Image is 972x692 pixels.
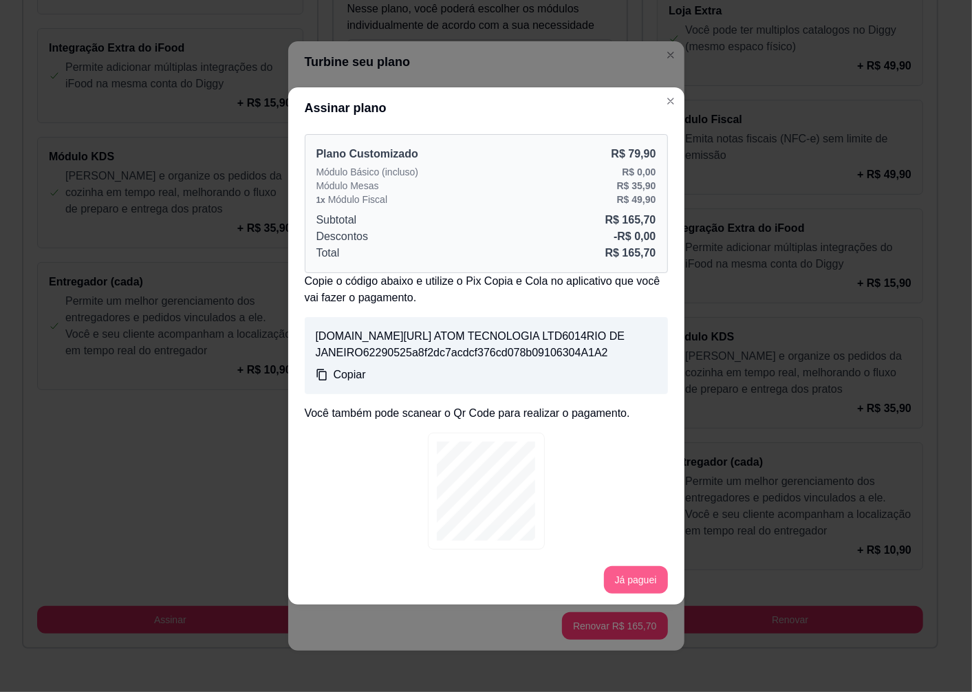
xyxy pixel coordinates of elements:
p: Módulo Básico (incluso) [316,165,419,179]
p: R$ 49,90 [617,193,656,206]
p: R$ 79,90 [612,146,656,162]
p: Copie o código abaixo e utilize o Pix Copia e Cola no aplicativo que você vai fazer o pagamento. [305,273,668,306]
p: R$ 165,70 [605,212,656,228]
p: Plano Customizado [316,146,418,162]
p: Copiar [334,367,366,383]
p: Módulo Fiscal [316,193,388,206]
p: Módulo Mesas [316,179,379,193]
span: 1 x [316,195,325,205]
p: R$ 165,70 [605,245,656,261]
p: Descontos [316,228,369,245]
p: Você também pode scanear o Qr Code para realizar o pagamento. [305,405,668,422]
p: Subtotal [316,212,357,228]
p: Total [316,245,340,261]
p: R$ 35,90 [617,179,656,193]
p: - R$ 0,00 [614,228,656,245]
header: Assinar plano [288,87,684,129]
button: Close [660,90,682,112]
p: [DOMAIN_NAME][URL] ATOM TECNOLOGIA LTD6014RIO DE JANEIRO62290525a8f2dc7acdcf376cd078b09106304A1A2 [316,328,657,361]
button: Já paguei [604,566,668,594]
p: R$ 0,00 [622,165,656,179]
